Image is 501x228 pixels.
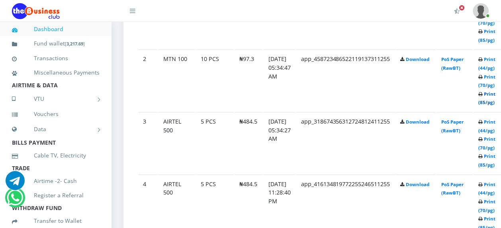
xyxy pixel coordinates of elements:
a: Download [406,56,430,62]
a: Print (44/pg) [479,119,496,134]
a: Print (70/pg) [479,199,496,213]
a: Download [406,119,430,125]
td: ₦97.3 [235,49,263,111]
img: Logo [12,3,60,19]
img: User [473,3,489,19]
a: Vouchers [12,105,100,123]
td: app_318674356312724812411255 [296,112,395,174]
td: ₦484.5 [235,112,263,174]
span: Activate Your Membership [459,5,465,11]
a: Print (44/pg) [479,181,496,196]
a: Print (85/pg) [479,153,496,168]
small: [ ] [65,41,85,47]
a: PoS Paper (RawBT) [442,56,464,71]
a: Miscellaneous Payments [12,63,100,82]
td: 10 PCS [196,49,234,111]
td: 2 [138,49,158,111]
i: Activate Your Membership [454,8,460,14]
a: Register a Referral [12,186,100,204]
td: AIRTEL 500 [159,112,195,174]
td: 3 [138,112,158,174]
b: 3,217.69 [67,41,83,47]
a: PoS Paper (RawBT) [442,119,464,134]
a: Data [12,119,100,139]
a: Print (85/pg) [479,28,496,43]
td: [DATE] 05:34:27 AM [264,112,296,174]
a: Print (44/pg) [479,56,496,71]
a: Fund wallet[3,217.69] [12,34,100,53]
td: [DATE] 05:34:47 AM [264,49,296,111]
td: MTN 100 [159,49,195,111]
td: app_458723486522119137311255 [296,49,395,111]
a: Chat for support [7,194,23,207]
a: Dashboard [12,20,100,38]
a: PoS Paper (RawBT) [442,181,464,196]
a: Cable TV, Electricity [12,146,100,165]
a: Transactions [12,49,100,67]
a: Print (70/pg) [479,11,496,26]
td: 5 PCS [196,112,234,174]
a: Download [406,181,430,187]
a: VTU [12,89,100,109]
a: Print (70/pg) [479,74,496,88]
a: Print (70/pg) [479,136,496,151]
a: Print (85/pg) [479,91,496,106]
a: Chat for support [6,177,25,190]
a: Airtime -2- Cash [12,172,100,190]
